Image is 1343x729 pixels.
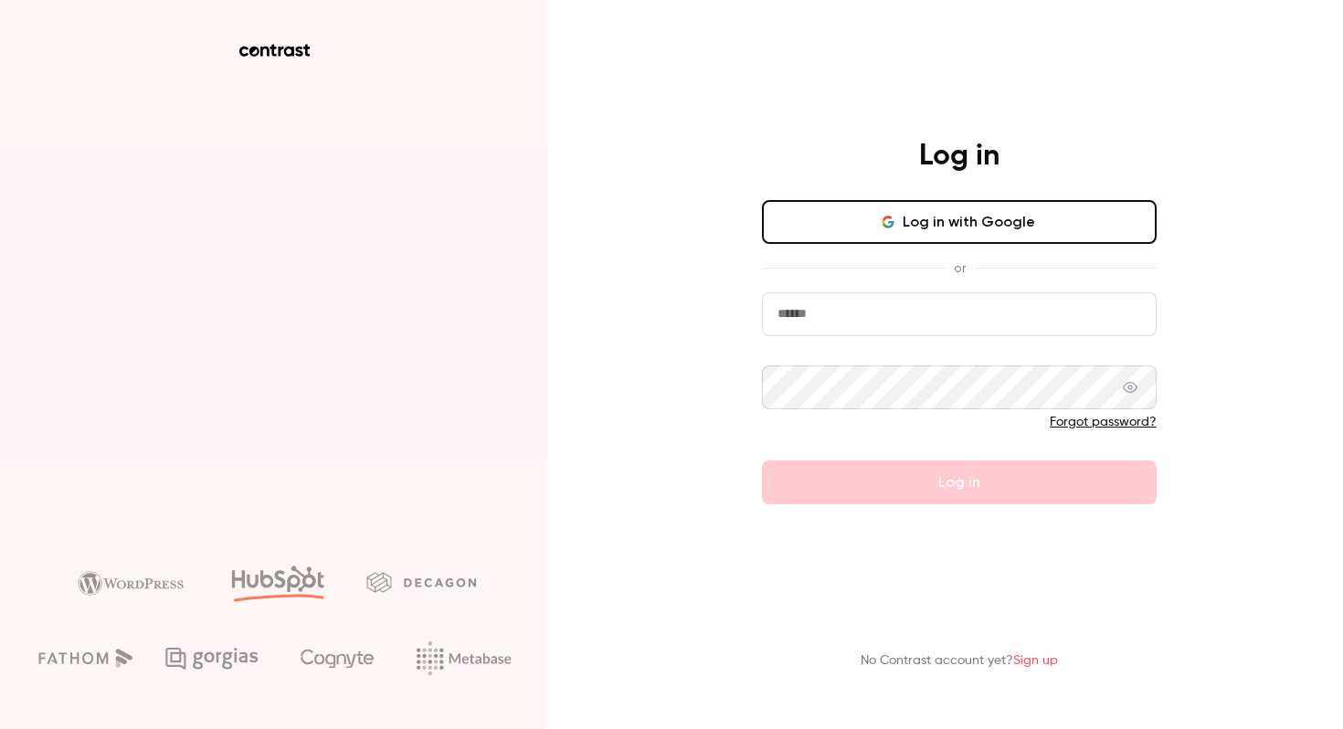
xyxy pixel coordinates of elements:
[919,138,999,174] h4: Log in
[945,259,975,278] span: or
[861,651,1058,671] p: No Contrast account yet?
[1050,416,1157,428] a: Forgot password?
[762,200,1157,244] button: Log in with Google
[1013,654,1058,667] a: Sign up
[366,572,476,592] img: decagon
